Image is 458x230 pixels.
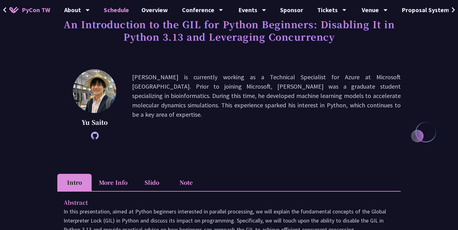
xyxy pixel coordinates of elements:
[64,198,382,207] p: Abstract
[135,174,169,191] li: Slido
[169,174,203,191] li: Note
[57,15,401,46] h1: An Introduction to the GIL for Python Beginners: Disabling It in Python 3.13 and Leveraging Concu...
[92,174,135,191] li: More Info
[73,69,116,113] img: Yu Saito
[9,7,19,13] img: Home icon of PyCon TW 2025
[73,118,117,127] p: Yu Saito
[3,2,56,18] a: PyCon TW
[22,5,50,15] span: PyCon TW
[132,72,401,136] p: [PERSON_NAME] is currently working as a Technical Specialist for Azure at Microsoft [GEOGRAPHIC_D...
[57,174,92,191] li: Intro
